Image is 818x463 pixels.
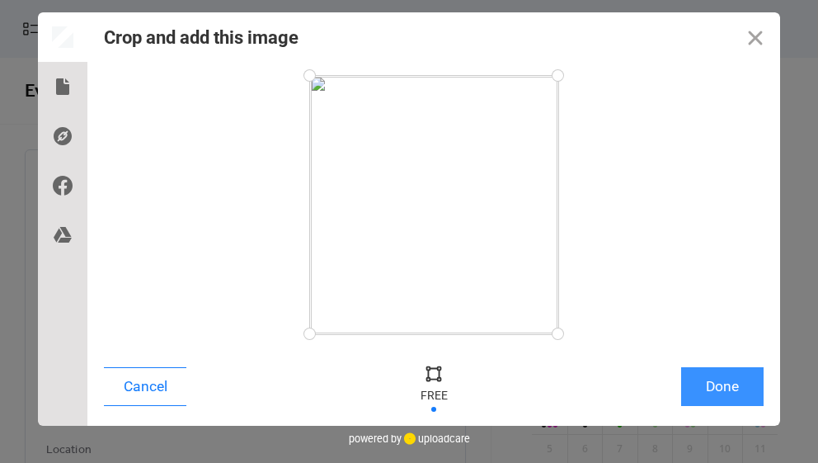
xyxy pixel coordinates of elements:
[38,210,87,260] div: Google Drive
[681,367,764,406] button: Done
[38,62,87,111] div: Local Files
[349,426,470,451] div: powered by
[38,12,87,62] div: Preview
[104,367,186,406] button: Cancel
[38,111,87,161] div: Direct Link
[731,12,780,62] button: Close
[38,161,87,210] div: Facebook
[104,27,299,48] div: Crop and add this image
[402,432,470,445] a: uploadcare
